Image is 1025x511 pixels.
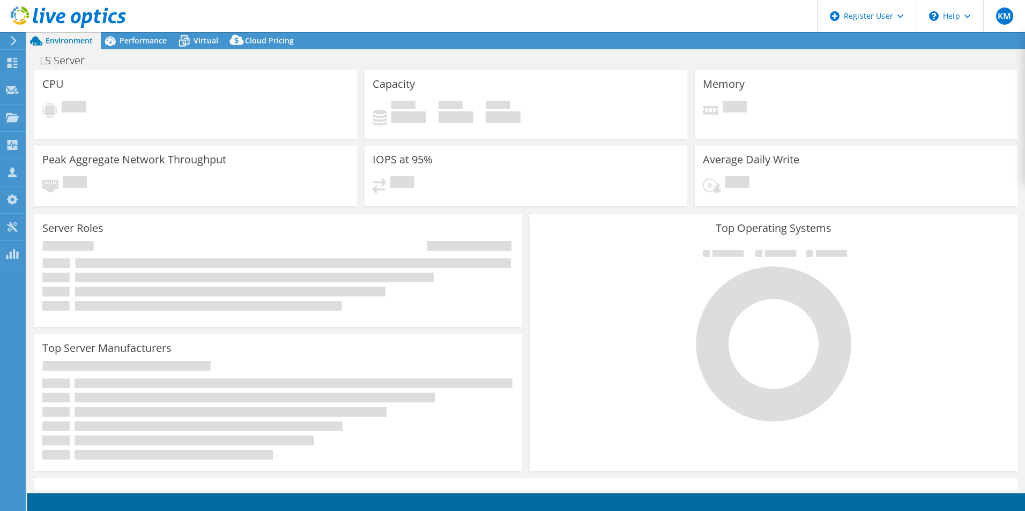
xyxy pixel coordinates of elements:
[63,176,87,191] span: Pending
[120,35,167,46] span: Performance
[35,55,101,66] h1: LS Server
[439,111,473,123] h4: 0 GiB
[486,111,521,123] h4: 0 GiB
[486,101,510,111] span: Total
[42,222,103,234] h3: Server Roles
[62,101,86,115] span: Pending
[46,35,93,46] span: Environment
[703,78,745,90] h3: Memory
[725,176,749,191] span: Pending
[723,101,747,115] span: Pending
[391,111,426,123] h4: 0 GiB
[703,154,799,166] h3: Average Daily Write
[391,101,415,111] span: Used
[373,78,415,90] h3: Capacity
[42,342,172,354] h3: Top Server Manufacturers
[390,176,414,191] span: Pending
[42,78,64,90] h3: CPU
[194,35,218,46] span: Virtual
[439,101,463,111] span: Free
[373,154,433,166] h3: IOPS at 95%
[245,35,294,46] span: Cloud Pricing
[42,154,226,166] h3: Peak Aggregate Network Throughput
[929,11,939,21] svg: \n
[538,222,1009,234] h3: Top Operating Systems
[996,7,1013,25] span: KM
